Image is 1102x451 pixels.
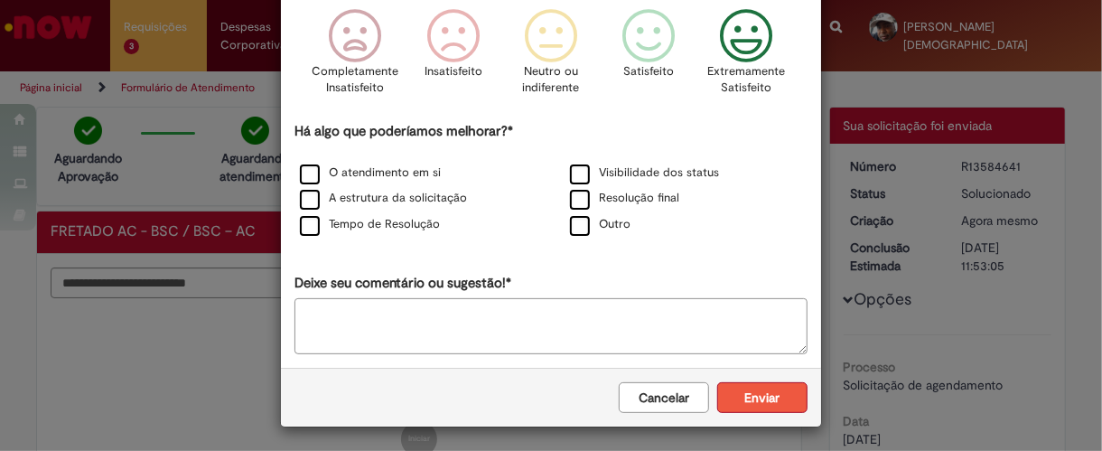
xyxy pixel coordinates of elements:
[570,164,719,182] label: Visibilidade dos status
[518,63,584,97] p: Neutro ou indiferente
[313,63,399,97] p: Completamente Insatisfeito
[294,122,808,239] div: Há algo que poderíamos melhorar?*
[717,382,808,413] button: Enviar
[425,63,482,80] p: Insatisfeito
[294,274,511,293] label: Deixe seu comentário ou sugestão!*
[619,382,709,413] button: Cancelar
[570,216,630,233] label: Outro
[300,164,441,182] label: O atendimento em si
[707,63,785,97] p: Extremamente Satisfeito
[570,190,679,207] label: Resolução final
[300,216,440,233] label: Tempo de Resolução
[300,190,467,207] label: A estrutura da solicitação
[623,63,674,80] p: Satisfeito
